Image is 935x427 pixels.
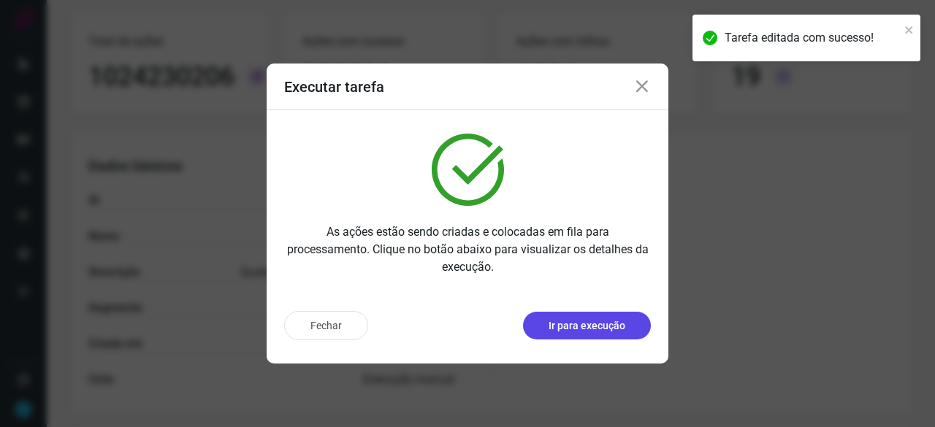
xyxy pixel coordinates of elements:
[904,20,915,38] button: close
[549,318,625,334] p: Ir para execução
[523,312,651,339] button: Ir para execução
[432,134,504,206] img: verified.svg
[284,78,384,96] h3: Executar tarefa
[725,29,900,47] div: Tarefa editada com sucesso!
[284,311,368,340] button: Fechar
[284,223,651,276] p: As ações estão sendo criadas e colocadas em fila para processamento. Clique no botão abaixo para ...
